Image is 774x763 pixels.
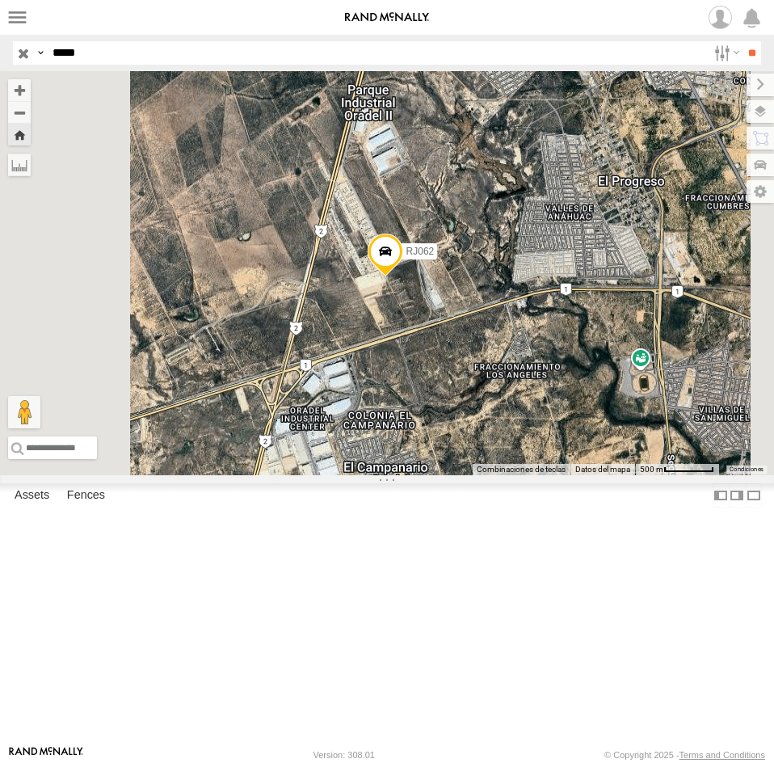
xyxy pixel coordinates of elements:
[746,483,762,507] label: Hide Summary Table
[640,465,663,474] span: 500 m
[708,41,742,65] label: Search Filter Options
[8,124,31,145] button: Zoom Home
[747,180,774,203] label: Map Settings
[8,101,31,124] button: Zoom out
[604,750,765,760] div: © Copyright 2025 -
[313,750,375,760] div: Version: 308.01
[9,747,83,763] a: Visit our Website
[345,12,429,23] img: rand-logo.svg
[8,79,31,101] button: Zoom in
[635,464,719,475] button: Escala del mapa: 500 m por 59 píxeles
[713,483,729,507] label: Dock Summary Table to the Left
[6,484,57,507] label: Assets
[406,247,435,258] span: RJ062
[59,484,113,507] label: Fences
[8,396,40,428] button: Arrastra el hombrecito naranja al mapa para abrir Street View
[575,464,630,475] button: Datos del mapa
[477,464,566,475] button: Combinaciones de teclas
[679,750,765,760] a: Terms and Conditions
[8,154,31,176] label: Measure
[729,483,745,507] label: Dock Summary Table to the Right
[730,466,763,473] a: Condiciones (se abre en una nueva pestaña)
[34,41,47,65] label: Search Query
